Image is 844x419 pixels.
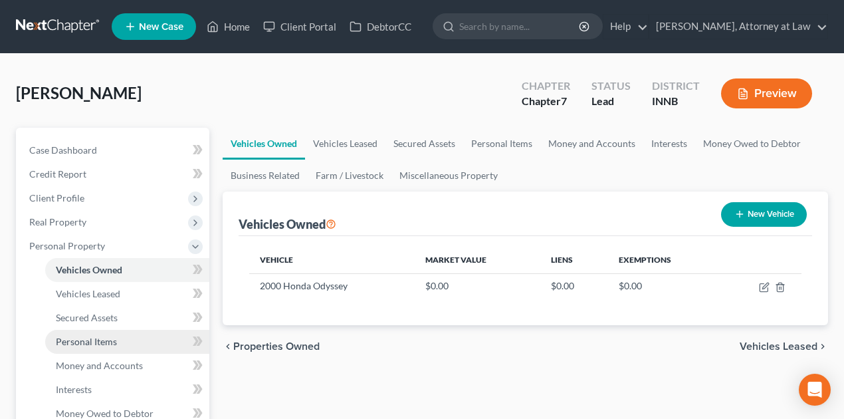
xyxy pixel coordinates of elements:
a: Miscellaneous Property [391,160,506,192]
th: Vehicle [249,247,415,273]
th: Market Value [415,247,540,273]
a: Money and Accounts [45,354,209,378]
th: Liens [540,247,608,273]
span: Client Profile [29,192,84,204]
span: Real Property [29,216,86,227]
span: Credit Report [29,168,86,180]
span: 7 [561,94,567,107]
span: Money and Accounts [56,360,143,371]
a: Money Owed to Debtor [695,128,809,160]
span: Personal Items [56,336,117,347]
i: chevron_right [817,341,828,352]
span: New Case [139,22,183,32]
td: $0.00 [415,273,540,299]
a: Vehicles Leased [45,282,209,306]
td: 2000 Honda Odyssey [249,273,415,299]
a: Vehicles Owned [223,128,305,160]
td: $0.00 [608,273,720,299]
a: Farm / Livestock [308,160,391,192]
div: Chapter [522,78,570,94]
button: chevron_left Properties Owned [223,341,320,352]
a: Client Portal [257,15,343,39]
a: Secured Assets [45,306,209,330]
a: Personal Items [463,128,540,160]
a: Vehicles Owned [45,258,209,282]
a: Secured Assets [385,128,463,160]
button: New Vehicle [721,202,807,227]
div: INNB [652,94,700,109]
a: Case Dashboard [19,138,209,162]
div: Chapter [522,94,570,109]
span: Money Owed to Debtor [56,408,154,419]
i: chevron_left [223,341,233,352]
div: Status [591,78,631,94]
span: Vehicles Owned [56,264,122,275]
a: [PERSON_NAME], Attorney at Law [649,15,827,39]
a: Vehicles Leased [305,128,385,160]
button: Preview [721,78,812,108]
a: DebtorCC [343,15,418,39]
div: Lead [591,94,631,109]
a: Interests [643,128,695,160]
div: Open Intercom Messenger [799,374,831,406]
span: Vehicles Leased [56,288,120,299]
button: Vehicles Leased chevron_right [740,341,828,352]
input: Search by name... [459,14,581,39]
span: [PERSON_NAME] [16,83,142,102]
span: Properties Owned [233,341,320,352]
div: Vehicles Owned [239,216,336,232]
div: District [652,78,700,94]
span: Vehicles Leased [740,341,817,352]
span: Personal Property [29,240,105,251]
span: Secured Assets [56,312,118,323]
th: Exemptions [608,247,720,273]
span: Case Dashboard [29,144,97,156]
td: $0.00 [540,273,608,299]
a: Interests [45,378,209,402]
a: Help [603,15,648,39]
a: Home [200,15,257,39]
a: Personal Items [45,330,209,354]
a: Money and Accounts [540,128,643,160]
span: Interests [56,384,92,395]
a: Business Related [223,160,308,192]
a: Credit Report [19,162,209,186]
